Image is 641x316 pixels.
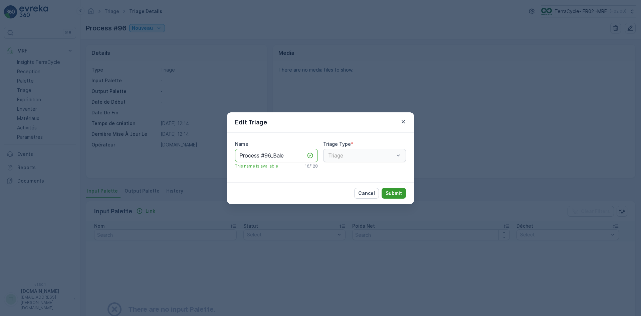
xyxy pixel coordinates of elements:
[235,141,248,147] label: Name
[358,190,375,197] p: Cancel
[235,164,278,169] span: This name is available
[354,188,379,199] button: Cancel
[386,190,402,197] p: Submit
[323,141,351,147] label: Triage Type
[235,118,267,127] p: Edit Triage
[382,188,406,199] button: Submit
[305,164,318,169] p: 16 / 128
